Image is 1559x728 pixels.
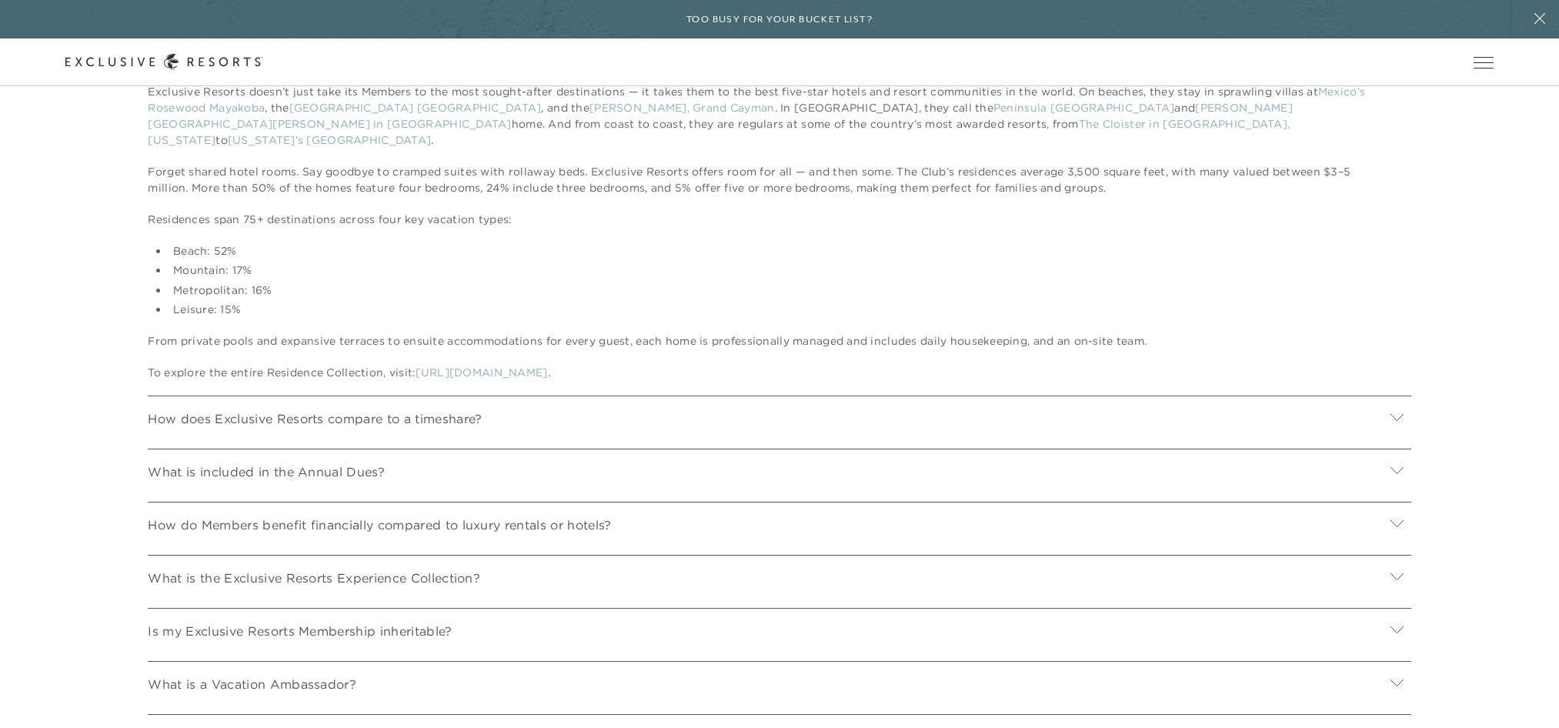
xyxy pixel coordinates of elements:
a: [US_STATE]’s [GEOGRAPHIC_DATA] [228,133,431,147]
p: Residences span 75+ destinations across four key vacation types: [148,212,1373,228]
p: How does Exclusive Resorts compare to a timeshare? [148,409,482,428]
li: Beach: 52% [169,243,1373,259]
h6: Too busy for your bucket list? [686,12,873,27]
li: Leisure: 15% [169,302,1373,318]
p: How do Members benefit financially compared to luxury rentals or hotels? [148,516,611,534]
a: Peninsula [GEOGRAPHIC_DATA] [993,101,1175,115]
p: Forget shared hotel rooms. Say goodbye to cramped suites with rollaway beds. Exclusive Resorts of... [148,164,1373,196]
p: From private pools and expansive terraces to ensuite accommodations for every guest, each home is... [148,333,1373,349]
p: Is my Exclusive Resorts Membership inheritable? [148,622,452,640]
p: What is included in the Annual Dues? [148,463,385,481]
p: What is a Vacation Ambassador? [148,675,356,693]
a: [PERSON_NAME], Grand Cayman [589,101,775,115]
p: To explore the entire Residence Collection, visit: . [148,365,1373,381]
li: Metropolitan: 16% [169,282,1373,299]
p: What is the Exclusive Resorts Experience Collection? [148,569,480,587]
a: [GEOGRAPHIC_DATA] [GEOGRAPHIC_DATA] [289,101,542,115]
p: Exclusive Resorts doesn’t just take its Members to the most sought-after destinations — it takes ... [148,84,1373,149]
a: [URL][DOMAIN_NAME] [416,366,547,379]
button: Open navigation [1474,57,1494,68]
li: Mountain: 17% [169,262,1373,279]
